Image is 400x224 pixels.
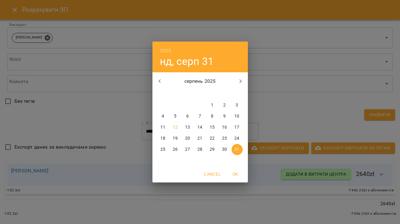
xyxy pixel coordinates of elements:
p: 16 [222,124,227,130]
p: 30 [222,146,227,153]
p: 24 [234,135,239,142]
p: 5 [174,113,176,119]
p: 18 [160,135,165,142]
button: 1 [207,100,218,111]
button: 12 [170,122,181,133]
p: 4 [162,113,164,119]
button: 13 [182,122,193,133]
p: 9 [223,113,226,119]
button: 26 [170,144,181,155]
button: 28 [195,144,206,155]
button: 30 [219,144,230,155]
p: 13 [185,124,190,130]
button: 3 [232,100,243,111]
button: 7 [195,111,206,122]
button: 4 [158,111,169,122]
span: нд [232,90,243,97]
button: OK [226,169,245,180]
button: 23 [219,133,230,144]
p: 25 [160,146,165,153]
p: 8 [211,113,213,119]
p: 23 [222,135,227,142]
p: 1 [211,102,213,108]
span: Cancel [204,170,220,178]
span: вт [170,90,181,97]
span: сб [219,90,230,97]
button: 2025 [160,46,171,55]
button: 11 [158,122,169,133]
button: 8 [207,111,218,122]
p: 21 [197,135,202,142]
p: 11 [160,124,165,130]
button: 31 [232,144,243,155]
button: 21 [195,133,206,144]
span: OK [228,170,243,178]
button: 25 [158,144,169,155]
span: пт [207,90,218,97]
button: 2 [219,100,230,111]
button: 10 [232,111,243,122]
p: 22 [210,135,215,142]
p: 28 [197,146,202,153]
button: 17 [232,122,243,133]
p: 29 [210,146,215,153]
p: 12 [173,124,178,130]
button: 9 [219,111,230,122]
p: 15 [210,124,215,130]
button: 18 [158,133,169,144]
button: 14 [195,122,206,133]
button: нд, серп 31 [160,55,214,68]
button: 15 [207,122,218,133]
button: 24 [232,133,243,144]
p: 17 [234,124,239,130]
p: 14 [197,124,202,130]
span: пн [158,90,169,97]
p: 19 [173,135,178,142]
button: 29 [207,144,218,155]
p: 10 [234,113,239,119]
button: 19 [170,133,181,144]
button: 27 [182,144,193,155]
p: 20 [185,135,190,142]
button: 20 [182,133,193,144]
button: 6 [182,111,193,122]
button: 22 [207,133,218,144]
button: Cancel [201,169,223,180]
p: 27 [185,146,190,153]
button: 5 [170,111,181,122]
span: ср [182,90,193,97]
p: 31 [234,146,239,153]
p: 7 [199,113,201,119]
p: 3 [236,102,238,108]
p: 26 [173,146,178,153]
button: 16 [219,122,230,133]
span: чт [195,90,206,97]
p: 6 [186,113,189,119]
p: серпень 2025 [167,78,233,85]
p: 2 [223,102,226,108]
